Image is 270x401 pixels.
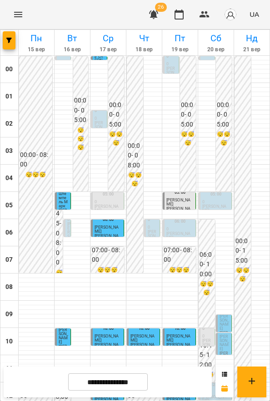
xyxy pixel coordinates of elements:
h6: Сб [200,31,232,45]
h6: 09 [5,309,13,319]
h6: 18 вер [128,45,160,54]
h6: 07:00 - 08:00 [164,245,195,265]
h6: Пт [164,31,196,45]
h6: 😴😴😴 [200,280,214,297]
label: 05:00 [210,191,221,197]
p: [PERSON_NAME] [148,230,158,246]
h6: 00:00 - 05:00 [181,100,195,130]
h6: 😴😴😴 [92,266,123,274]
label: 06:00 [103,216,114,223]
p: [PERSON_NAME] [67,222,71,267]
h6: 😴😴😴 [217,130,231,147]
p: 0 [202,334,213,338]
p: [PERSON_NAME] [166,232,194,240]
h6: 06:00 - 10:00 [200,250,214,279]
h6: 06 [5,228,13,238]
p: 0 [95,117,105,121]
p: 0 [95,200,122,204]
h6: 15 вер [20,45,53,54]
p: [PERSON_NAME] [166,343,194,351]
p: 0 [148,225,158,230]
label: 05:00 [175,189,185,196]
h6: 03 [5,146,13,156]
h6: 00:00 - 08:00 [20,150,51,170]
span: [PERSON_NAME] [166,334,190,342]
h6: 00:00 - 05:00 [217,100,231,130]
p: [PERSON_NAME] [202,205,230,213]
h6: Пн [20,31,53,45]
h6: 10:45 - 12:00 [200,341,214,370]
h6: 17 вер [92,45,125,54]
p: [PERSON_NAME] [130,343,158,351]
p: 0 [67,218,69,222]
h6: 20 вер [200,45,232,54]
span: 26 [155,3,167,12]
p: [PERSON_NAME] [166,207,194,215]
h6: 16 вер [56,45,89,54]
h6: Нд [235,31,268,45]
p: [PERSON_NAME] [95,234,122,242]
span: [PERSON_NAME] [59,328,68,344]
h6: 00:00 - 05:00 [74,96,87,125]
h6: 10 [5,337,13,347]
label: 10:00 [175,325,185,332]
h6: Ср [92,31,125,45]
h6: 01 [5,92,13,102]
h6: 02 [5,119,13,129]
span: Штемпель Марк [59,191,68,208]
h6: 00:00 - 05:00 [109,100,124,130]
button: UA [246,6,263,23]
span: [PERSON_NAME] [95,225,119,234]
p: [PERSON_NAME] [220,331,230,347]
h6: 19 вер [164,45,196,54]
h6: 00 [5,64,13,74]
h6: 😴😴😴 [235,266,250,284]
p: [PERSON_NAME] [59,209,69,225]
p: [PERSON_NAME] [95,121,105,137]
p: [PERSON_NAME] [166,67,177,83]
h6: Чт [128,31,160,45]
h6: 04 [5,173,13,183]
h6: 05:45 - 08:00 [56,189,62,268]
h6: 😴😴😴 [128,171,142,188]
span: [PERSON_NAME] [220,314,229,331]
h6: 😴😴😴 [164,266,195,274]
h6: 😴😴😴 [56,269,62,294]
span: UA [250,10,259,19]
span: [PERSON_NAME] [220,334,229,351]
h6: 😴😴😴 [109,130,124,147]
img: avatar_s.png [224,8,237,21]
label: 10:00 [103,325,114,332]
h6: 07 [5,255,13,265]
p: [PERSON_NAME] [202,339,213,355]
h6: 00:00 - 15:00 [235,236,250,266]
p: [PERSON_NAME] [95,343,122,351]
span: [PERSON_NAME] [130,334,155,342]
h6: 00:00 - 08:00 [128,141,142,171]
p: [PERSON_NAME] [220,352,230,368]
p: [PERSON_NAME] [59,345,69,361]
p: 0 [166,62,177,66]
p: 0 [202,200,230,204]
span: [PERSON_NAME] [95,334,119,342]
h6: 07:00 - 08:00 [92,245,123,265]
label: 05:00 [103,191,114,197]
h6: 😴😴😴 [20,171,51,179]
h6: 05 [5,200,13,210]
h6: 😴😴😴 [74,126,87,152]
label: 06:00 [175,218,185,225]
h6: Вт [56,31,89,45]
button: Menu [7,4,29,25]
span: [PERSON_NAME] [166,198,190,206]
label: 10:00 [139,325,150,332]
h6: 😴😴😴 [181,130,195,147]
p: [PERSON_NAME] [95,205,122,213]
h6: 21 вер [235,45,268,54]
h6: 08 [5,282,13,292]
p: 0 [166,227,194,231]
